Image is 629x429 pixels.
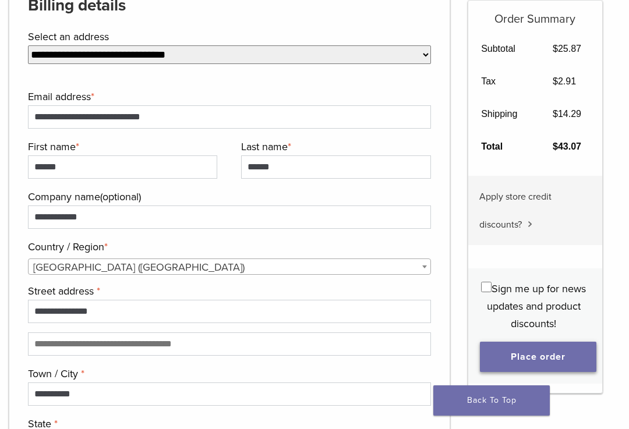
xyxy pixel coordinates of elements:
span: $ [553,109,558,119]
h5: Order Summary [468,1,603,26]
label: First name [28,138,214,155]
bdi: 14.29 [553,109,581,119]
label: Company name [28,188,428,205]
label: Last name [241,138,427,155]
th: Tax [468,65,540,98]
label: Country / Region [28,238,428,256]
span: Apply store credit discounts? [479,191,552,231]
input: Sign me up for news updates and product discounts! [481,282,492,292]
bdi: 2.91 [553,76,576,86]
span: Sign me up for news updates and product discounts! [487,282,586,330]
th: Total [468,130,540,163]
span: Country / Region [28,258,431,275]
bdi: 43.07 [553,141,581,151]
span: $ [553,141,558,151]
label: Email address [28,88,428,105]
img: caret.svg [528,221,532,227]
label: Select an address [28,28,428,45]
th: Shipping [468,98,540,130]
label: Town / City [28,365,428,382]
span: $ [553,44,558,54]
span: (optional) [100,190,141,203]
th: Subtotal [468,33,540,65]
a: Back To Top [433,385,550,416]
button: Place order [480,342,596,372]
bdi: 25.87 [553,44,581,54]
span: $ [553,76,558,86]
span: United States (US) [29,259,430,275]
label: Street address [28,282,428,300]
